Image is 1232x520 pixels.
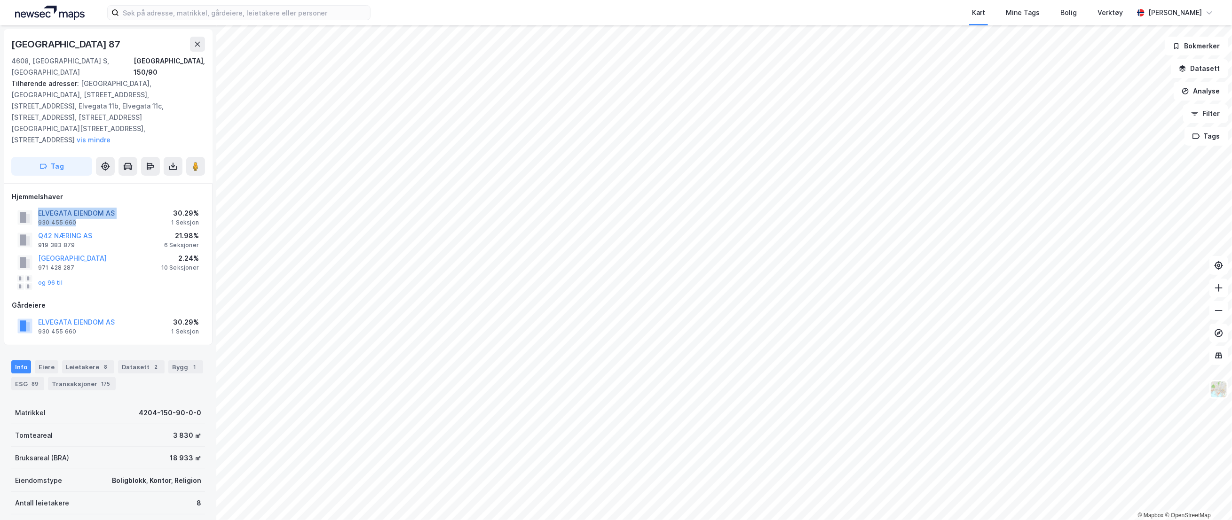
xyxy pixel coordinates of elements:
button: Filter [1183,104,1228,123]
div: 89 [30,379,40,388]
input: Søk på adresse, matrikkel, gårdeiere, leietakere eller personer [119,6,370,20]
div: 175 [99,379,112,388]
button: Datasett [1171,59,1228,78]
div: Boligblokk, Kontor, Religion [112,475,201,486]
div: [GEOGRAPHIC_DATA], [GEOGRAPHIC_DATA], [STREET_ADDRESS], [STREET_ADDRESS], Elvegata 11b, Elvegata ... [11,78,197,146]
div: 4608, [GEOGRAPHIC_DATA] S, [GEOGRAPHIC_DATA] [11,55,134,78]
div: ESG [11,377,44,390]
button: Tag [11,157,92,176]
div: 10 Seksjoner [161,264,199,272]
div: Matrikkel [15,407,46,419]
div: Antall leietakere [15,497,69,509]
div: Info [11,360,31,373]
div: [GEOGRAPHIC_DATA], 150/90 [134,55,205,78]
a: Mapbox [1138,512,1164,519]
div: Tomteareal [15,430,53,441]
div: Verktøy [1098,7,1123,18]
div: 971 428 287 [38,264,74,272]
div: 919 383 879 [38,241,75,249]
a: OpenStreetMap [1165,512,1211,519]
div: 18 933 ㎡ [170,452,201,464]
div: [PERSON_NAME] [1148,7,1202,18]
div: 6 Seksjoner [164,241,199,249]
div: Eiendomstype [15,475,62,486]
button: Bokmerker [1165,37,1228,55]
div: 930 455 660 [38,328,76,335]
img: Z [1210,380,1228,398]
div: 21.98% [164,230,199,241]
div: Datasett [118,360,165,373]
div: 1 Seksjon [171,328,199,335]
div: 930 455 660 [38,219,76,226]
div: [GEOGRAPHIC_DATA] 87 [11,37,122,52]
div: 3 830 ㎡ [173,430,201,441]
span: Tilhørende adresser: [11,79,81,87]
img: logo.a4113a55bc3d86da70a041830d287a7e.svg [15,6,85,20]
div: Hjemmelshaver [12,191,205,202]
div: Eiere [35,360,58,373]
div: Bolig [1060,7,1077,18]
div: Transaksjoner [48,377,116,390]
div: 30.29% [171,317,199,328]
button: Tags [1185,127,1228,146]
div: Gårdeiere [12,300,205,311]
div: 4204-150-90-0-0 [139,407,201,419]
div: 2 [151,362,161,372]
button: Analyse [1174,82,1228,101]
div: 8 [101,362,111,372]
div: 30.29% [171,208,199,219]
iframe: Chat Widget [1185,475,1232,520]
div: 8 [197,497,201,509]
div: Bygg [168,360,203,373]
div: 1 [190,362,199,372]
div: 2.24% [161,253,199,264]
div: Kontrollprogram for chat [1185,475,1232,520]
div: Kart [972,7,985,18]
div: 1 Seksjon [171,219,199,226]
div: Leietakere [62,360,114,373]
div: Mine Tags [1006,7,1040,18]
div: Bruksareal (BRA) [15,452,69,464]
